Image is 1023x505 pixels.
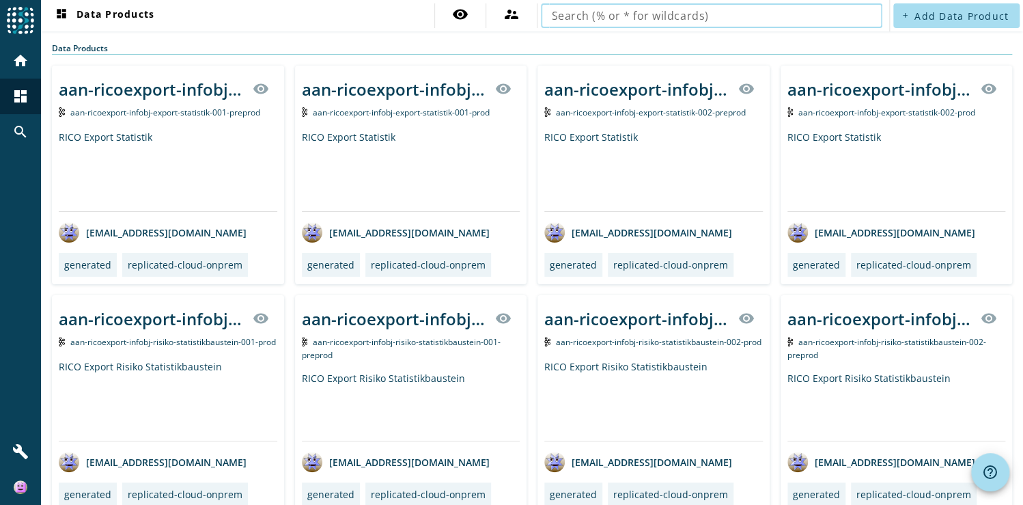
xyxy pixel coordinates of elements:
img: avatar [59,452,79,472]
div: RICO Export Risiko Statistikbaustein [59,360,277,441]
div: [EMAIL_ADDRESS][DOMAIN_NAME] [302,222,490,243]
img: Kafka Topic: aan-ricoexport-infobj-export-statistik-001-preprod [59,107,65,117]
img: avatar [59,222,79,243]
img: avatar [544,222,565,243]
div: RICO Export Statistik [59,131,277,211]
div: replicated-cloud-onprem [613,258,728,271]
div: aan-ricoexport-infobj-risiko-statistikbaustein-002-_stage_ [787,308,973,330]
div: generated [550,488,597,501]
img: avatar [302,452,322,472]
div: [EMAIL_ADDRESS][DOMAIN_NAME] [787,222,975,243]
mat-icon: visibility [253,310,269,327]
div: replicated-cloud-onprem [856,488,971,501]
mat-icon: visibility [738,81,755,97]
div: aan-ricoexport-infobj-export-statistik-002-_stage_ [787,78,973,100]
span: Kafka Topic: aan-ricoexport-infobj-risiko-statistikbaustein-002-preprod [787,336,987,361]
img: avatar [787,222,808,243]
mat-icon: visibility [495,81,511,97]
span: Kafka Topic: aan-ricoexport-infobj-risiko-statistikbaustein-001-preprod [302,336,501,361]
div: [EMAIL_ADDRESS][DOMAIN_NAME] [787,452,975,472]
div: generated [793,488,840,501]
div: generated [307,258,354,271]
div: [EMAIL_ADDRESS][DOMAIN_NAME] [302,452,490,472]
div: aan-ricoexport-infobj-risiko-statistikbaustein-001-_stage_ [59,308,244,330]
div: aan-ricoexport-infobj-risiko-statistikbaustein-002-_stage_ [544,308,730,330]
div: aan-ricoexport-infobj-export-statistik-001-_stage_ [302,78,488,100]
img: Kafka Topic: aan-ricoexport-infobj-export-statistik-002-preprod [544,107,550,117]
div: replicated-cloud-onprem [613,488,728,501]
div: [EMAIL_ADDRESS][DOMAIN_NAME] [59,222,247,243]
div: RICO Export Risiko Statistikbaustein [787,372,1006,441]
div: [EMAIL_ADDRESS][DOMAIN_NAME] [544,452,732,472]
mat-icon: visibility [981,81,997,97]
mat-icon: visibility [253,81,269,97]
span: Kafka Topic: aan-ricoexport-infobj-export-statistik-002-preprod [556,107,746,118]
div: aan-ricoexport-infobj-export-statistik-002-_stage_ [544,78,730,100]
img: Kafka Topic: aan-ricoexport-infobj-export-statistik-002-prod [787,107,794,117]
div: RICO Export Statistik [787,131,1006,211]
div: RICO Export Statistik [544,131,763,211]
mat-icon: home [12,53,29,69]
button: Add Data Product [893,3,1020,28]
div: generated [64,258,111,271]
div: [EMAIL_ADDRESS][DOMAIN_NAME] [59,452,247,472]
img: Kafka Topic: aan-ricoexport-infobj-risiko-statistikbaustein-002-preprod [787,337,794,346]
img: spoud-logo.svg [7,7,34,34]
mat-icon: dashboard [12,88,29,105]
img: avatar [302,222,322,243]
div: generated [307,488,354,501]
img: avatar [544,452,565,472]
div: replicated-cloud-onprem [128,488,242,501]
div: generated [550,258,597,271]
mat-icon: visibility [452,6,468,23]
img: Kafka Topic: aan-ricoexport-infobj-risiko-statistikbaustein-002-prod [544,337,550,346]
mat-icon: help_outline [982,464,998,480]
div: replicated-cloud-onprem [371,258,486,271]
div: RICO Export Risiko Statistikbaustein [544,360,763,441]
mat-icon: visibility [495,310,511,327]
input: Search (% or * for wildcards) [552,8,871,24]
img: Kafka Topic: aan-ricoexport-infobj-export-statistik-001-prod [302,107,308,117]
button: Data Products [48,3,160,28]
div: aan-ricoexport-infobj-risiko-statistikbaustein-001-_stage_ [302,308,488,330]
mat-icon: build [12,443,29,460]
span: Kafka Topic: aan-ricoexport-infobj-risiko-statistikbaustein-001-prod [70,336,276,348]
span: Kafka Topic: aan-ricoexport-infobj-export-statistik-001-preprod [70,107,260,118]
mat-icon: dashboard [53,8,70,24]
span: Kafka Topic: aan-ricoexport-infobj-export-statistik-001-prod [313,107,490,118]
img: avatar [787,452,808,472]
mat-icon: visibility [981,310,997,327]
div: aan-ricoexport-infobj-export-statistik-001-_stage_ [59,78,244,100]
span: Kafka Topic: aan-ricoexport-infobj-risiko-statistikbaustein-002-prod [556,336,761,348]
img: 715c519ef723173cb3843e93f5ce4079 [14,480,27,494]
mat-icon: add [901,12,909,19]
span: Data Products [53,8,154,24]
div: RICO Export Risiko Statistikbaustein [302,372,520,441]
div: replicated-cloud-onprem [856,258,971,271]
div: generated [64,488,111,501]
div: generated [793,258,840,271]
div: replicated-cloud-onprem [128,258,242,271]
mat-icon: visibility [738,310,755,327]
img: Kafka Topic: aan-ricoexport-infobj-risiko-statistikbaustein-001-preprod [302,337,308,346]
div: RICO Export Statistik [302,131,520,211]
div: [EMAIL_ADDRESS][DOMAIN_NAME] [544,222,732,243]
img: Kafka Topic: aan-ricoexport-infobj-risiko-statistikbaustein-001-prod [59,337,65,346]
span: Kafka Topic: aan-ricoexport-infobj-export-statistik-002-prod [798,107,975,118]
mat-icon: search [12,124,29,140]
mat-icon: supervisor_account [503,6,520,23]
div: replicated-cloud-onprem [371,488,486,501]
div: Data Products [52,42,1012,55]
span: Add Data Product [914,10,1009,23]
